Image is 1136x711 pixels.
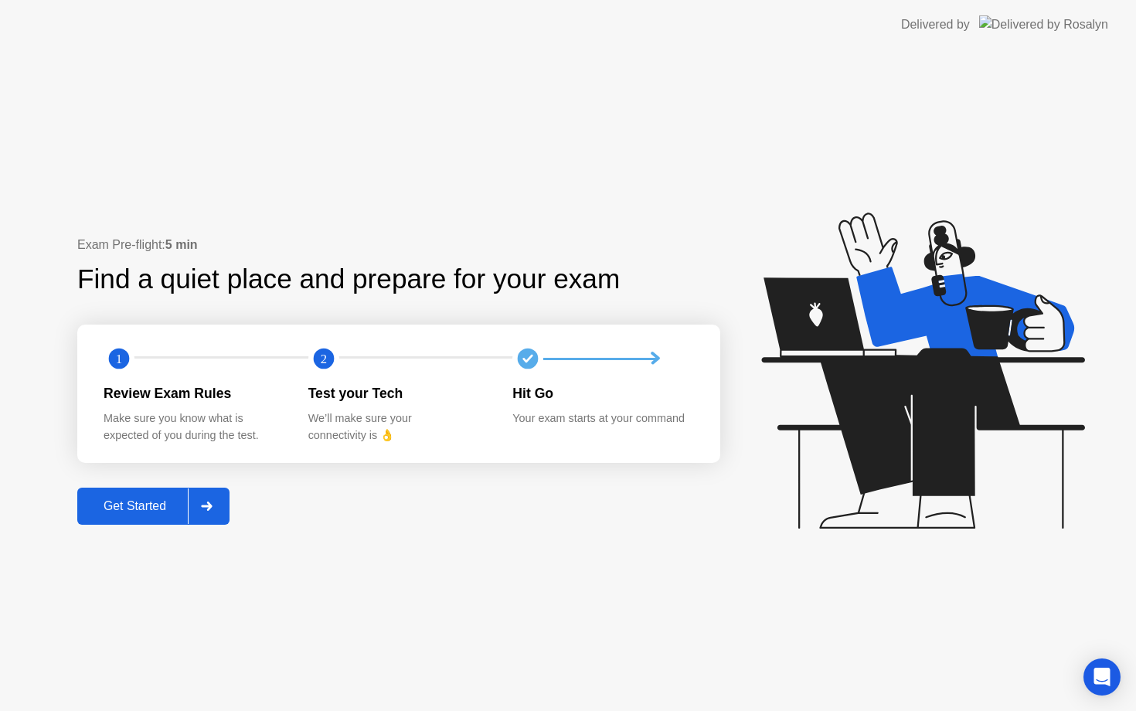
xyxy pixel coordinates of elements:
[979,15,1108,33] img: Delivered by Rosalyn
[77,259,622,300] div: Find a quiet place and prepare for your exam
[165,238,198,251] b: 5 min
[77,488,230,525] button: Get Started
[104,410,284,444] div: Make sure you know what is expected of you during the test.
[308,383,488,403] div: Test your Tech
[512,410,692,427] div: Your exam starts at your command
[104,383,284,403] div: Review Exam Rules
[116,352,122,366] text: 1
[321,352,327,366] text: 2
[82,499,188,513] div: Get Started
[1083,658,1121,696] div: Open Intercom Messenger
[308,410,488,444] div: We’ll make sure your connectivity is 👌
[512,383,692,403] div: Hit Go
[901,15,970,34] div: Delivered by
[77,236,720,254] div: Exam Pre-flight:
